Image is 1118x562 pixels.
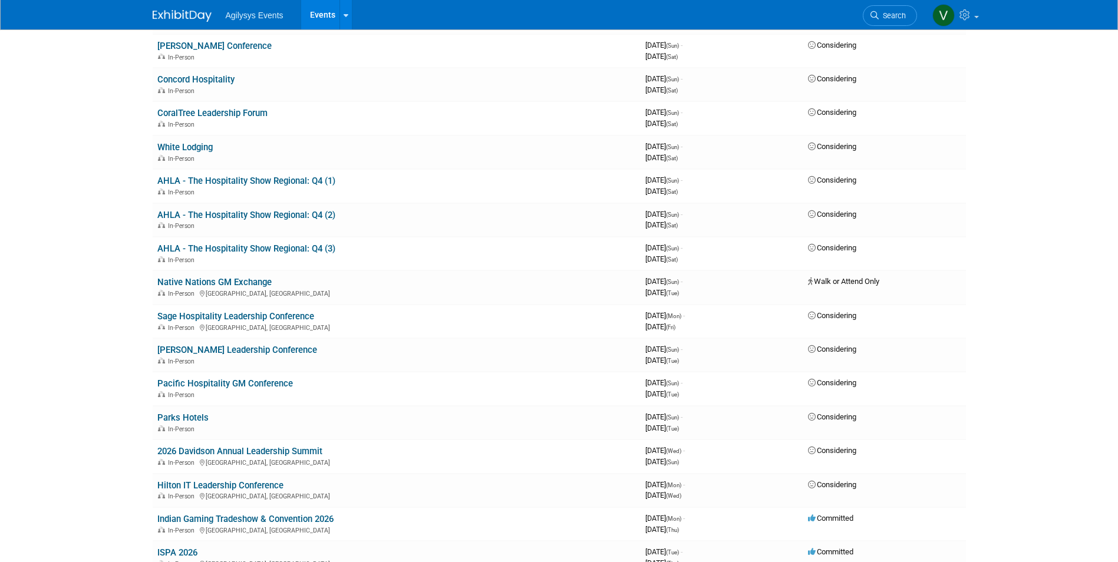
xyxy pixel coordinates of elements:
[645,446,685,455] span: [DATE]
[158,358,165,363] img: In-Person Event
[645,288,679,297] span: [DATE]
[645,52,678,61] span: [DATE]
[158,189,165,194] img: In-Person Event
[157,457,636,467] div: [GEOGRAPHIC_DATA], [GEOGRAPHIC_DATA]
[645,322,675,331] span: [DATE]
[645,254,678,263] span: [DATE]
[157,277,272,287] a: Native Nations GM Exchange
[645,119,678,128] span: [DATE]
[666,110,679,116] span: (Sun)
[683,446,685,455] span: -
[168,155,198,163] span: In-Person
[645,457,679,466] span: [DATE]
[168,121,198,128] span: In-Person
[157,514,334,524] a: Indian Gaming Tradeshow & Convention 2026
[157,288,636,297] div: [GEOGRAPHIC_DATA], [GEOGRAPHIC_DATA]
[158,290,165,296] img: In-Person Event
[157,210,335,220] a: AHLA - The Hospitality Show Regional: Q4 (2)
[226,11,283,20] span: Agilysys Events
[808,514,853,523] span: Committed
[168,492,198,500] span: In-Person
[808,108,856,117] span: Considering
[645,153,678,162] span: [DATE]
[666,358,679,364] span: (Tue)
[666,245,679,252] span: (Sun)
[808,277,879,286] span: Walk or Attend Only
[666,222,678,229] span: (Sat)
[666,313,681,319] span: (Mon)
[645,480,685,489] span: [DATE]
[157,480,283,491] a: Hilton IT Leadership Conference
[158,87,165,93] img: In-Person Event
[808,412,856,421] span: Considering
[932,4,955,27] img: Victoria Telesco
[645,176,682,184] span: [DATE]
[157,74,235,85] a: Concord Hospitality
[168,54,198,61] span: In-Person
[666,527,679,533] span: (Thu)
[157,525,636,534] div: [GEOGRAPHIC_DATA], [GEOGRAPHIC_DATA]
[158,425,165,431] img: In-Person Event
[681,547,682,556] span: -
[666,177,679,184] span: (Sun)
[666,414,679,421] span: (Sun)
[645,424,679,432] span: [DATE]
[666,279,679,285] span: (Sun)
[808,210,856,219] span: Considering
[645,74,682,83] span: [DATE]
[157,108,268,118] a: CoralTree Leadership Forum
[666,391,679,398] span: (Tue)
[681,176,682,184] span: -
[158,256,165,262] img: In-Person Event
[681,412,682,421] span: -
[681,243,682,252] span: -
[157,491,636,500] div: [GEOGRAPHIC_DATA], [GEOGRAPHIC_DATA]
[158,324,165,330] img: In-Person Event
[808,378,856,387] span: Considering
[158,121,165,127] img: In-Person Event
[168,527,198,534] span: In-Person
[168,425,198,433] span: In-Person
[158,222,165,228] img: In-Person Event
[645,491,681,500] span: [DATE]
[158,527,165,533] img: In-Person Event
[645,389,679,398] span: [DATE]
[158,459,165,465] img: In-Person Event
[158,54,165,59] img: In-Person Event
[666,492,681,499] span: (Wed)
[681,277,682,286] span: -
[666,211,679,218] span: (Sun)
[168,324,198,332] span: In-Person
[157,322,636,332] div: [GEOGRAPHIC_DATA], [GEOGRAPHIC_DATA]
[168,222,198,230] span: In-Person
[683,480,685,489] span: -
[863,5,917,26] a: Search
[681,345,682,353] span: -
[683,311,685,320] span: -
[168,290,198,297] span: In-Person
[645,277,682,286] span: [DATE]
[666,54,678,60] span: (Sat)
[157,412,209,423] a: Parks Hotels
[666,448,681,454] span: (Wed)
[168,358,198,365] span: In-Person
[645,525,679,534] span: [DATE]
[666,549,679,556] span: (Tue)
[645,412,682,421] span: [DATE]
[158,155,165,161] img: In-Person Event
[808,345,856,353] span: Considering
[645,345,682,353] span: [DATE]
[168,256,198,264] span: In-Person
[666,515,681,522] span: (Mon)
[645,378,682,387] span: [DATE]
[645,210,682,219] span: [DATE]
[879,11,906,20] span: Search
[808,446,856,455] span: Considering
[157,547,197,558] a: ISPA 2026
[157,243,335,254] a: AHLA - The Hospitality Show Regional: Q4 (3)
[645,311,685,320] span: [DATE]
[168,87,198,95] span: In-Person
[645,85,678,94] span: [DATE]
[645,142,682,151] span: [DATE]
[808,311,856,320] span: Considering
